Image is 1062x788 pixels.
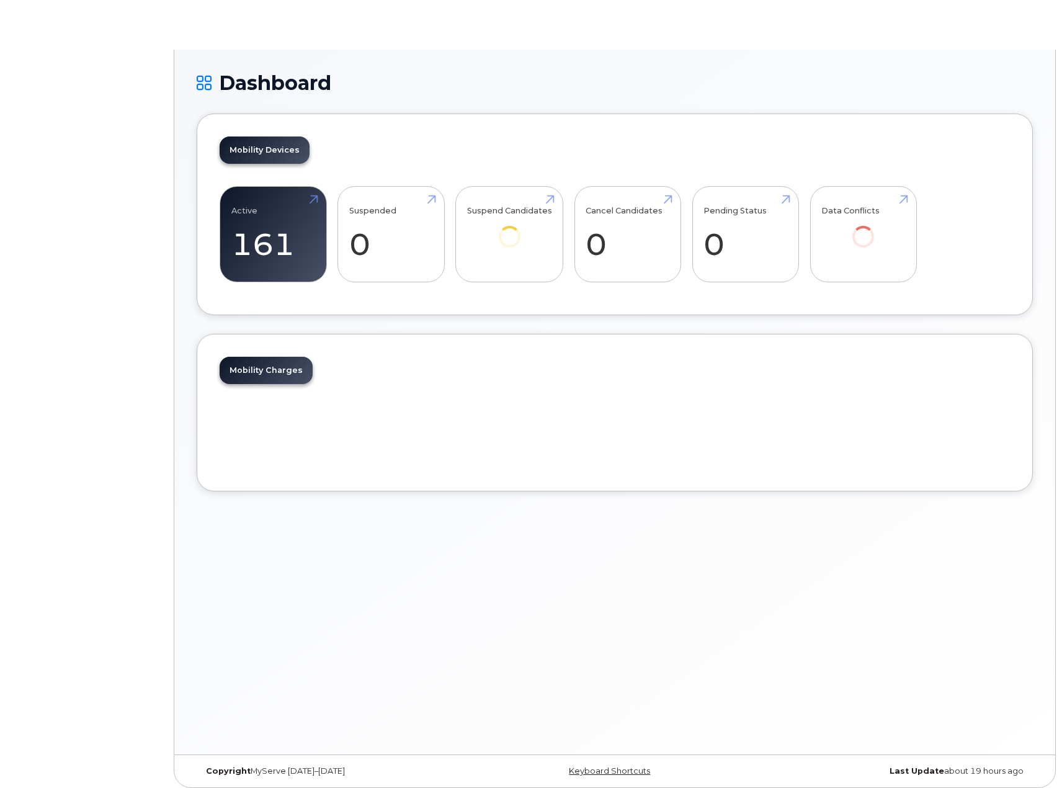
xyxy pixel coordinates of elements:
[349,194,433,275] a: Suspended 0
[197,766,475,776] div: MyServe [DATE]–[DATE]
[197,72,1033,94] h1: Dashboard
[586,194,669,275] a: Cancel Candidates 0
[754,766,1033,776] div: about 19 hours ago
[890,766,944,776] strong: Last Update
[206,766,251,776] strong: Copyright
[821,194,905,265] a: Data Conflicts
[220,137,310,164] a: Mobility Devices
[569,766,650,776] a: Keyboard Shortcuts
[703,194,787,275] a: Pending Status 0
[467,194,552,265] a: Suspend Candidates
[231,194,315,275] a: Active 161
[220,357,313,384] a: Mobility Charges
